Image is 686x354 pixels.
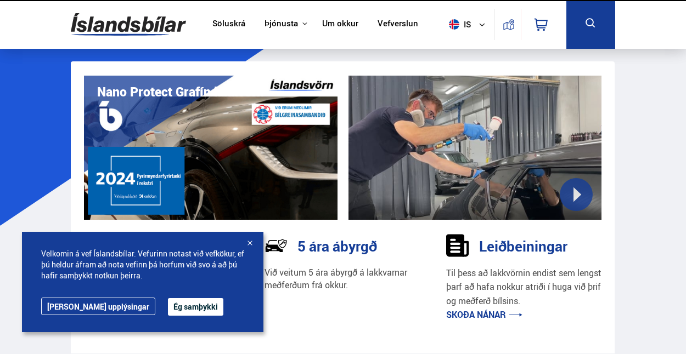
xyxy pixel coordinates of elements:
p: Við veitum 5 ára ábyrgð á lakkvarnar meðferðum frá okkur. [265,266,420,292]
a: [PERSON_NAME] upplýsingar [41,298,155,315]
span: Velkomin á vef Íslandsbílar. Vefurinn notast við vefkökur, ef þú heldur áfram að nota vefinn þá h... [41,248,244,281]
a: Skoða nánar [446,309,522,321]
span: is [445,19,472,30]
button: Ég samþykki [168,298,223,316]
a: Vefverslun [378,19,418,30]
img: vI42ee_Copy_of_H.png [84,76,338,220]
img: svg+xml;base64,PHN2ZyB4bWxucz0iaHR0cDovL3d3dy53My5vcmcvMjAwMC9zdmciIHdpZHRoPSI1MTIiIGhlaWdodD0iNT... [449,19,459,30]
button: Þjónusta [265,19,298,29]
p: Til þess að lakkvörnin endist sem lengst þarf að hafa nokkur atriði í huga við þrif og meðferð bí... [446,266,602,309]
img: NP-R9RrMhXQFCiaa.svg [265,234,288,257]
img: sDldwouBCQTERH5k.svg [446,234,469,257]
a: Skoða vefverslun [83,323,185,335]
a: Um okkur [322,19,358,30]
h3: 5 ára ábyrgð [297,238,377,254]
a: Söluskrá [212,19,245,30]
img: G0Ugv5HjCgRt.svg [71,7,186,42]
h1: Nano Protect Grafín lakkvörn [97,84,264,99]
button: is [445,8,494,41]
h3: Leiðbeiningar [479,238,567,254]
